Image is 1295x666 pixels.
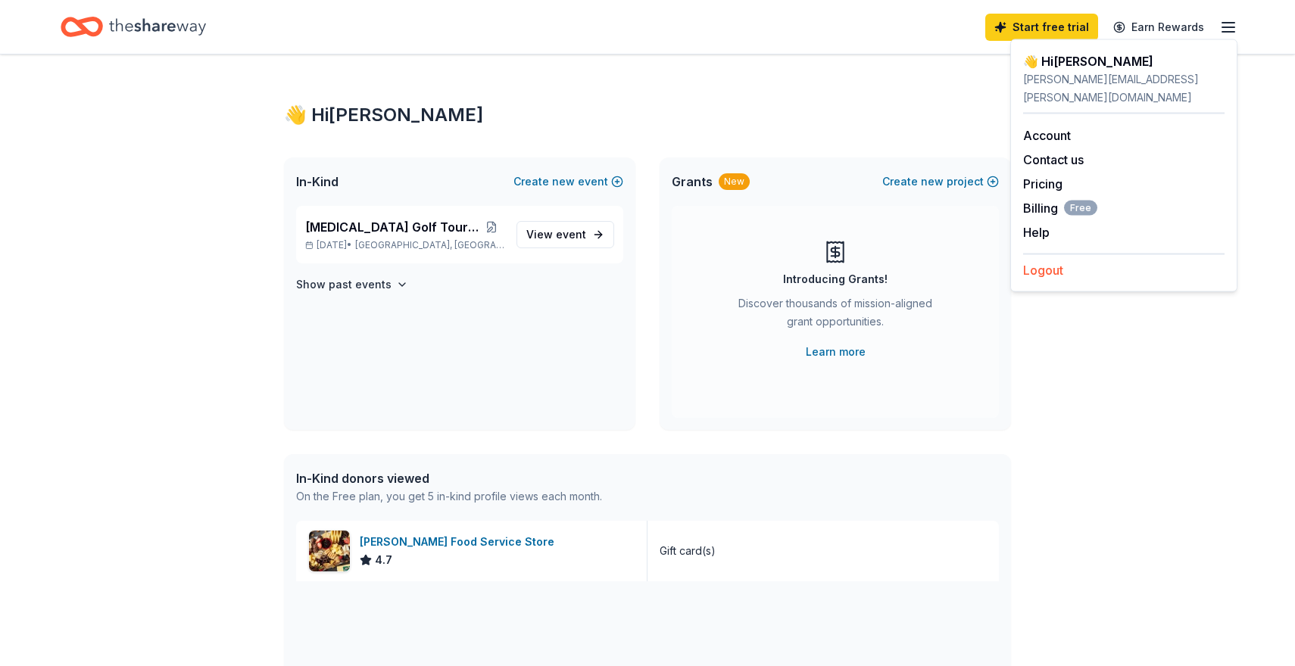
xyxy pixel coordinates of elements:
span: [GEOGRAPHIC_DATA], [GEOGRAPHIC_DATA] [355,239,504,251]
div: 👋 Hi [PERSON_NAME] [284,103,1011,127]
div: 👋 Hi [PERSON_NAME] [1023,52,1225,70]
p: [DATE] • [305,239,504,251]
a: View event [516,221,614,248]
a: Earn Rewards [1104,14,1213,41]
div: Discover thousands of mission-aligned grant opportunities. [732,294,938,337]
div: Gift card(s) [660,542,716,560]
a: Start free trial [985,14,1098,41]
div: New [719,173,750,190]
div: [PERSON_NAME][EMAIL_ADDRESS][PERSON_NAME][DOMAIN_NAME] [1023,70,1225,107]
button: Logout [1023,261,1063,279]
h4: Show past events [296,275,392,294]
div: On the Free plan, you get 5 in-kind profile views each month. [296,487,602,506]
span: In-Kind [296,173,339,191]
a: Pricing [1023,176,1063,191]
span: Grants [672,173,713,191]
div: [PERSON_NAME] Food Service Store [360,533,560,551]
span: [MEDICAL_DATA] Golf Tournament [305,218,479,236]
div: In-Kind donors viewed [296,469,602,487]
button: Help [1023,223,1050,241]
span: event [556,228,586,241]
img: Image for Gordon Food Service Store [309,531,350,571]
a: Learn more [806,343,866,361]
button: BillingFree [1023,199,1097,217]
button: Createnewproject [882,173,999,191]
button: Createnewevent [513,173,623,191]
span: Free [1064,201,1097,216]
button: Contact us [1023,151,1084,169]
button: Show past events [296,275,408,294]
div: Introducing Grants! [783,270,888,288]
span: 4.7 [375,551,392,569]
span: new [552,173,575,191]
span: Billing [1023,199,1097,217]
span: View [526,226,586,244]
a: Account [1023,128,1071,143]
span: new [921,173,944,191]
a: Home [61,9,206,45]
